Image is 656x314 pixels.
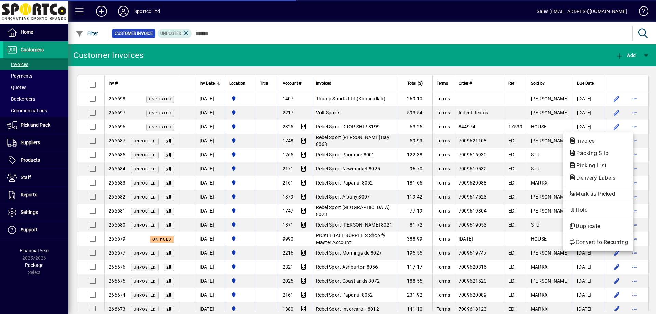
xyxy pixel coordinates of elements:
span: Packing Slip [569,150,612,156]
span: Delivery Labels [569,175,619,181]
span: Convert to Recurring [569,238,628,246]
span: Mark as Picked [569,190,628,198]
span: Hold [569,206,628,214]
span: Picking List [569,162,610,169]
span: Duplicate [569,222,628,230]
span: Invoice [569,138,598,144]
